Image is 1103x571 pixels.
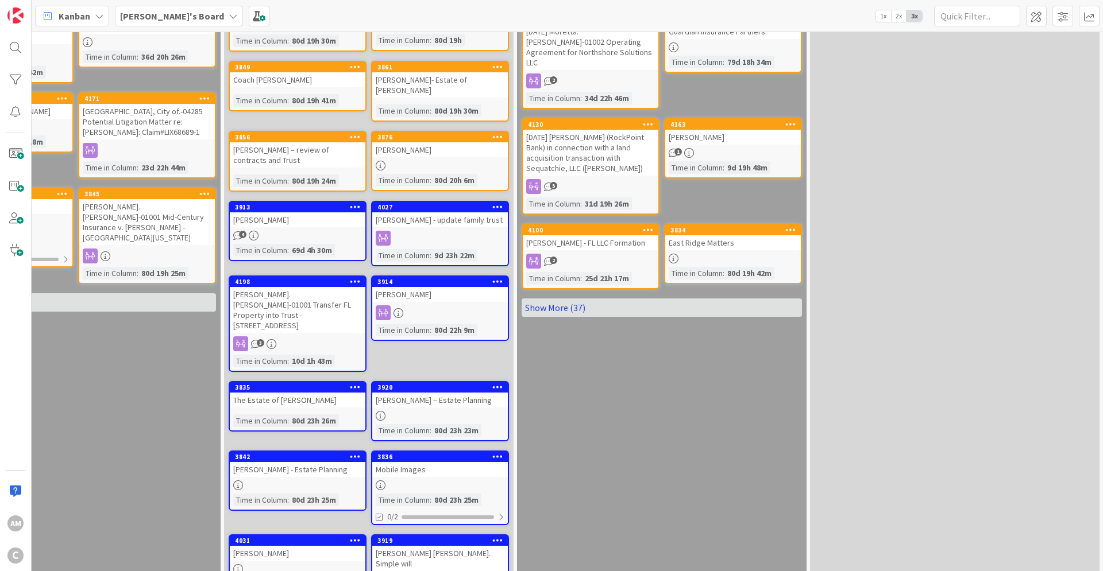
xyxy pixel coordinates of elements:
div: 4130 [523,119,658,130]
span: : [137,161,138,174]
div: 4027[PERSON_NAME] - update family trust [372,202,508,227]
div: 3836 [372,452,508,462]
div: 4027 [377,203,508,211]
div: 80d 19h 24m [289,174,339,187]
span: : [430,494,431,506]
span: : [287,494,289,506]
span: : [287,174,289,187]
div: 80d 19h 30m [431,104,481,117]
span: : [430,104,431,117]
div: Coach [PERSON_NAME] [230,72,365,87]
div: 4100[PERSON_NAME] - FL LLC Formation [523,225,658,250]
b: [PERSON_NAME]'s Board [120,10,224,22]
div: 3861 [372,62,508,72]
span: : [287,34,289,47]
div: 3834East Ridge Matters [665,225,801,250]
div: 4163[PERSON_NAME] [665,119,801,145]
input: Quick Filter... [934,6,1020,26]
div: 3836 [377,453,508,461]
div: 69d 4h 30m [289,244,335,257]
div: C [7,547,24,564]
div: [PERSON_NAME] - update family trust [372,212,508,227]
span: 2x [891,10,907,22]
div: 9d 19h 48m [724,161,770,174]
span: 2 [550,257,557,264]
div: 4163 [670,121,801,129]
span: : [580,92,582,104]
div: 3861 [377,63,508,71]
span: : [430,249,431,262]
span: : [287,94,289,107]
div: Time in Column [669,56,723,68]
div: Time in Column [669,267,723,279]
div: Time in Column [233,244,287,257]
div: 4198 [235,278,365,286]
div: 4163 [665,119,801,130]
span: 2 [550,76,557,84]
div: Mobile Images [372,462,508,477]
div: [GEOGRAPHIC_DATA], City of.-04285 Potential Litigation Matter re: [PERSON_NAME]: Claim#LIX68689-1 [79,104,215,139]
div: Time in Column [376,324,430,336]
div: 80d 23h 26m [289,414,339,427]
span: 4 [239,231,246,238]
div: 3834 [665,225,801,235]
div: 4198 [230,277,365,287]
span: : [287,414,289,427]
div: 3876 [377,133,508,141]
div: [PERSON_NAME] [230,546,365,561]
div: 3845[PERSON_NAME].[PERSON_NAME]-01001 Mid-Century Insurance v. [PERSON_NAME] - [GEOGRAPHIC_DATA][... [79,189,215,245]
div: [PERSON_NAME] [PERSON_NAME]. Simple will [372,546,508,571]
div: 80d 22h 9m [431,324,477,336]
span: : [137,51,138,63]
div: Time in Column [376,494,430,506]
div: [PERSON_NAME].[PERSON_NAME]-01001 Transfer FL Property into Trust - [STREET_ADDRESS] [230,287,365,333]
div: 4031 [235,537,365,545]
span: : [430,174,431,187]
div: [PERSON_NAME] - Estate Planning [230,462,365,477]
div: Time in Column [526,272,580,285]
div: Time in Column [233,174,287,187]
div: East Ridge Matters [665,235,801,250]
div: 3849 [230,62,365,72]
span: 0/2 [387,511,398,523]
div: 4100 [523,225,658,235]
span: : [580,272,582,285]
div: 3842 [235,453,365,461]
div: 4031[PERSON_NAME] [230,535,365,561]
div: 3919 [377,537,508,545]
div: 34d 22h 46m [582,92,632,104]
div: 4130 [528,121,658,129]
div: 3914[PERSON_NAME] [372,277,508,302]
div: 3856 [230,132,365,142]
div: 4171[GEOGRAPHIC_DATA], City of.-04285 Potential Litigation Matter re: [PERSON_NAME]: Claim#LIX686... [79,94,215,139]
div: [PERSON_NAME] [372,142,508,157]
div: 3842[PERSON_NAME] - Estate Planning [230,452,365,477]
div: 3836Mobile Images [372,452,508,477]
span: : [723,267,724,279]
div: 3856 [235,133,365,141]
a: Show More (37) [522,298,802,317]
div: 3914 [377,278,508,286]
div: 3845 [84,190,215,198]
div: 3842 [230,452,365,462]
span: : [430,324,431,336]
div: [PERSON_NAME] [372,287,508,302]
div: [PERSON_NAME] - FL LLC Formation [523,235,658,250]
div: 80d 23h 25m [289,494,339,506]
div: Time in Column [526,197,580,210]
span: 1 [674,148,682,156]
div: 79d 18h 34m [724,56,774,68]
div: Time in Column [233,34,287,47]
span: : [723,161,724,174]
div: [PERSON_NAME] [665,130,801,145]
div: 4130[DATE] [PERSON_NAME] (RockPoint Bank) in connection with a land acquisition transaction with ... [523,119,658,176]
div: 3845 [79,189,215,199]
div: 80d 23h 25m [431,494,481,506]
div: 3920 [372,382,508,393]
div: 3834 [670,226,801,234]
div: 4031 [230,535,365,546]
div: 3835 [230,382,365,393]
div: Time in Column [233,355,287,367]
div: 25d 21h 17m [582,272,632,285]
div: [PERSON_NAME] [230,212,365,227]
